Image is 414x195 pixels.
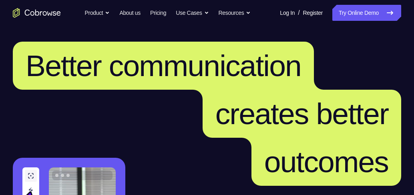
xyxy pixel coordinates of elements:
a: Pricing [150,5,166,21]
a: Log In [280,5,295,21]
button: Product [85,5,110,21]
span: Better communication [26,49,301,82]
a: Register [303,5,323,21]
span: / [298,8,299,18]
span: creates better [215,97,388,131]
a: Try Online Demo [332,5,401,21]
a: Go to the home page [13,8,61,18]
span: outcomes [264,145,388,179]
a: About us [119,5,140,21]
button: Resources [219,5,251,21]
button: Use Cases [176,5,209,21]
